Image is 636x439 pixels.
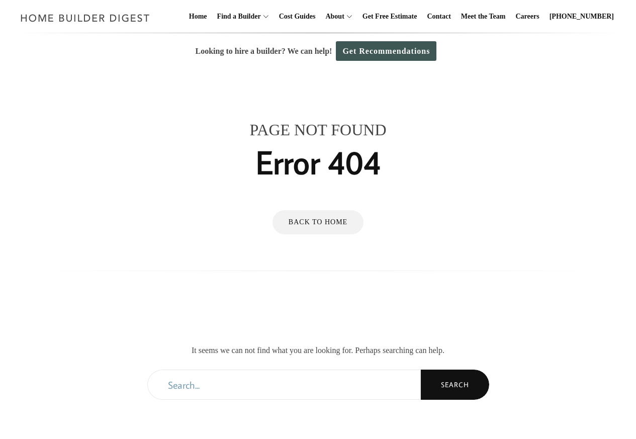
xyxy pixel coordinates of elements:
input: Search... [147,370,421,400]
a: Get Free Estimate [358,1,421,33]
a: [PHONE_NUMBER] [546,1,618,33]
a: Home [185,1,211,33]
a: About [321,1,344,33]
span: Search [441,380,469,389]
button: Search [421,370,489,400]
a: Meet the Team [457,1,510,33]
a: Get Recommendations [336,41,436,61]
p: It seems we can not find what you are looking for. Perhaps searching can help. [147,343,489,358]
a: Back to Home [272,210,364,234]
a: Contact [423,1,455,33]
a: Cost Guides [275,1,320,33]
h1: Error 404 [256,138,381,186]
img: Home Builder Digest [16,8,154,28]
a: Find a Builder [213,1,261,33]
a: Careers [512,1,543,33]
